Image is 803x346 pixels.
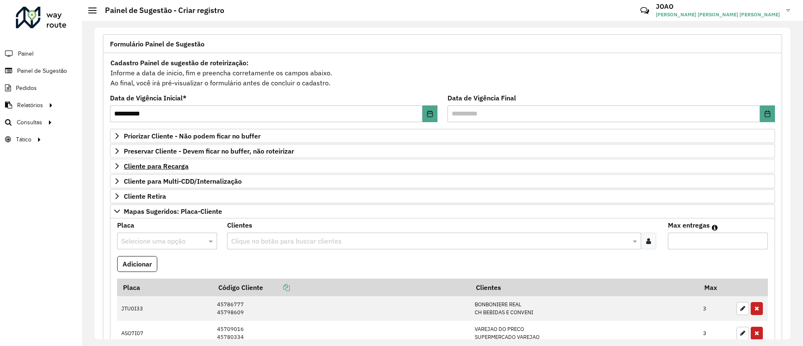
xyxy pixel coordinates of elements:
button: Adicionar [117,256,157,272]
a: Copiar [263,283,290,292]
span: Formulário Painel de Sugestão [110,41,205,47]
em: Máximo de clientes que serão colocados na mesma rota com os clientes informados [712,224,718,231]
span: Consultas [17,118,42,127]
label: Placa [117,220,134,230]
td: JTU0I33 [117,296,212,321]
th: Placa [117,279,212,296]
a: Mapas Sugeridos: Placa-Cliente [110,204,775,218]
th: Max [699,279,732,296]
a: Preservar Cliente - Devem ficar no buffer, não roteirizar [110,144,775,158]
td: 3 [699,296,732,321]
span: Tático [16,135,31,144]
td: 3 [699,321,732,346]
strong: Cadastro Painel de sugestão de roteirização: [110,59,248,67]
span: [PERSON_NAME] [PERSON_NAME] [PERSON_NAME] [656,11,780,18]
td: ASO7I07 [117,321,212,346]
span: Cliente para Multi-CDD/Internalização [124,178,242,185]
span: Painel [18,49,33,58]
a: Cliente para Recarga [110,159,775,173]
td: 45709016 45780334 [212,321,470,346]
h2: Painel de Sugestão - Criar registro [97,6,224,15]
td: VAREJAO DO PRECO SUPERMERCADO VAREJAO [470,321,698,346]
a: Cliente Retira [110,189,775,203]
label: Data de Vigência Inicial [110,93,187,103]
label: Max entregas [668,220,710,230]
label: Clientes [227,220,252,230]
a: Priorizar Cliente - Não podem ficar no buffer [110,129,775,143]
span: Relatórios [17,101,43,110]
span: Priorizar Cliente - Não podem ficar no buffer [124,133,261,139]
a: Contato Rápido [636,2,654,20]
div: Informe a data de inicio, fim e preencha corretamente os campos abaixo. Ao final, você irá pré-vi... [110,57,775,88]
th: Clientes [470,279,698,296]
td: BONBONIERE REAL CH BEBIDAS E CONVENI [470,296,698,321]
span: Mapas Sugeridos: Placa-Cliente [124,208,222,215]
span: Painel de Sugestão [17,67,67,75]
label: Data de Vigência Final [448,93,516,103]
span: Preservar Cliente - Devem ficar no buffer, não roteirizar [124,148,294,154]
td: 45786777 45798609 [212,296,470,321]
span: Pedidos [16,84,37,92]
a: Cliente para Multi-CDD/Internalização [110,174,775,188]
span: Cliente Retira [124,193,166,200]
h3: JOAO [656,3,780,10]
span: Cliente para Recarga [124,163,189,169]
button: Choose Date [760,105,775,122]
button: Choose Date [422,105,437,122]
th: Código Cliente [212,279,470,296]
